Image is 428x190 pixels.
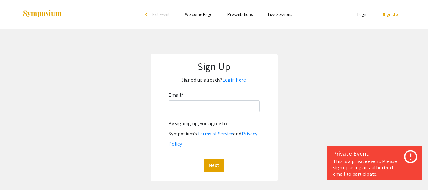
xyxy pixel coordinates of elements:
[333,158,415,177] div: This is a private event. Please sign up using an authorized email to participate.
[197,130,233,137] a: Terms of Service
[22,10,62,18] img: Symposium by ForagerOne
[357,11,367,17] a: Login
[157,60,271,72] h1: Sign Up
[152,11,170,17] span: Exit Event
[169,90,184,100] label: Email:
[185,11,212,17] a: Welcome Page
[383,11,398,17] a: Sign Up
[145,12,149,16] div: arrow_back_ios
[157,75,271,85] p: Signed up already?
[227,11,253,17] a: Presentations
[204,159,224,172] button: Next
[268,11,292,17] a: Live Sessions
[333,149,415,158] div: Private Event
[222,76,247,83] a: Login here.
[169,119,260,149] div: By signing up, you agree to Symposium’s and .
